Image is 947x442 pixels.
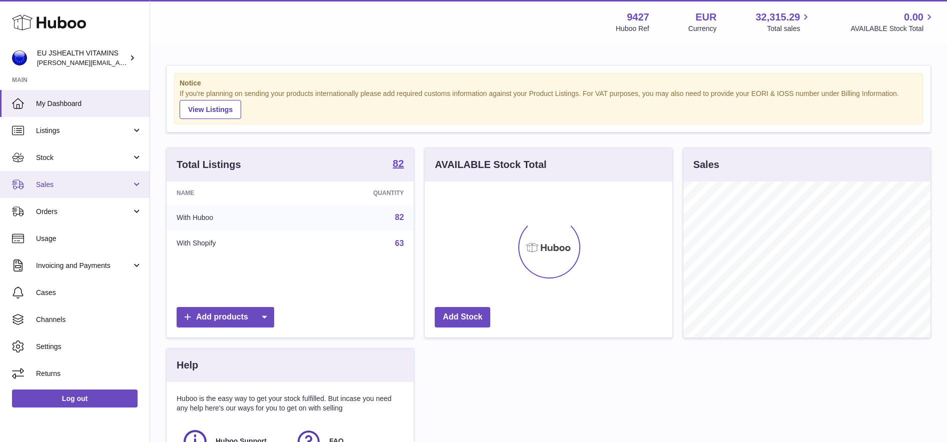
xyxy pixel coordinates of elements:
td: With Huboo [167,204,300,230]
h3: Help [177,358,198,372]
span: 32,315.29 [755,10,800,24]
th: Name [167,181,300,204]
strong: 82 [393,158,404,168]
strong: Notice [180,78,917,88]
span: Settings [36,342,142,351]
span: Invoicing and Payments [36,261,132,270]
span: 0.00 [904,10,923,24]
span: My Dashboard [36,99,142,108]
td: With Shopify [167,230,300,256]
span: Listings [36,126,132,135]
div: Huboo Ref [616,24,649,33]
a: Add products [177,307,274,327]
a: View Listings [180,100,241,119]
span: Orders [36,207,132,216]
span: Total sales [767,24,811,33]
div: EU JSHEALTH VITAMINS [37,48,127,67]
a: 82 [393,158,404,170]
span: Stock [36,153,132,162]
a: Add Stock [435,307,490,327]
span: Returns [36,369,142,378]
a: 82 [395,213,404,221]
div: Currency [688,24,717,33]
h3: Total Listings [177,158,241,171]
span: Cases [36,288,142,297]
a: Log out [12,389,138,407]
span: Sales [36,180,132,189]
a: 0.00 AVAILABLE Stock Total [850,10,935,33]
a: 32,315.29 Total sales [755,10,811,33]
h3: AVAILABLE Stock Total [435,158,546,171]
th: Quantity [300,181,414,204]
a: 63 [395,239,404,247]
p: Huboo is the easy way to get your stock fulfilled. But incase you need any help here's our ways f... [177,394,404,413]
strong: EUR [695,10,716,24]
img: laura@jessicasepel.com [12,50,27,65]
strong: 9427 [627,10,649,24]
span: [PERSON_NAME][EMAIL_ADDRESS][DOMAIN_NAME] [37,58,201,66]
h3: Sales [693,158,719,171]
span: Channels [36,315,142,324]
div: If you're planning on sending your products internationally please add required customs informati... [180,89,917,119]
span: AVAILABLE Stock Total [850,24,935,33]
span: Usage [36,234,142,243]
